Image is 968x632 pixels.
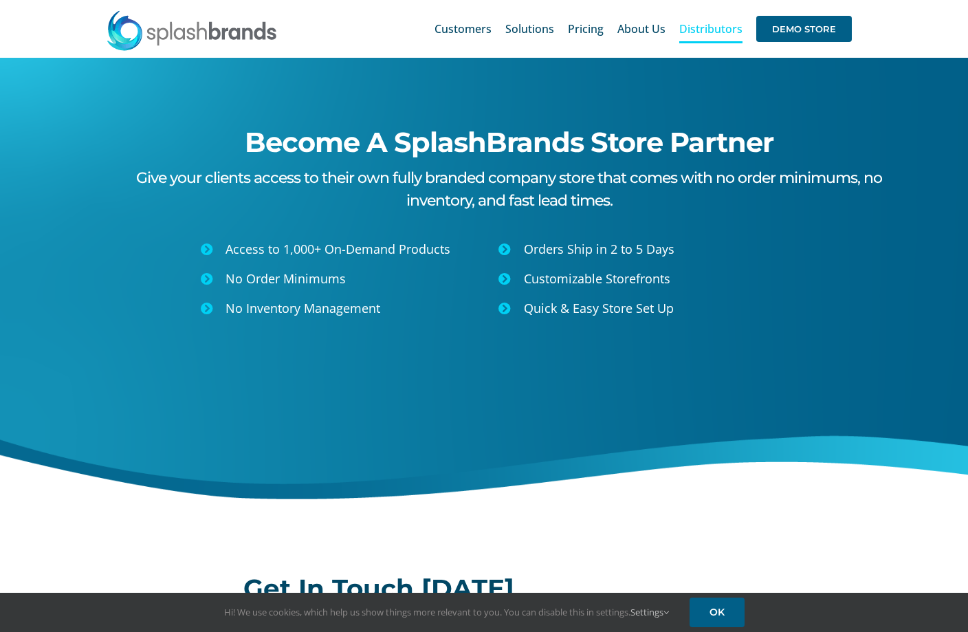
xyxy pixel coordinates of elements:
[617,23,665,34] span: About Us
[225,241,450,257] span: Access to 1,000+ On-Demand Products
[434,23,492,34] span: Customers
[505,23,554,34] span: Solutions
[434,7,852,51] nav: Main Menu
[225,270,346,287] span: No Order Minimums
[106,10,278,51] img: SplashBrands.com Logo
[245,125,773,159] span: Become A SplashBrands Store Partner
[679,7,742,51] a: Distributors
[756,16,852,42] span: DEMO STORE
[136,168,882,210] span: Give your clients access to their own fully branded company store that comes with no order minimu...
[690,598,745,627] a: OK
[568,7,604,51] a: Pricing
[524,270,670,287] span: Customizable Storefronts
[225,300,380,316] span: No Inventory Management
[568,23,604,34] span: Pricing
[756,7,852,51] a: DEMO STORE
[630,606,669,618] a: Settings
[224,606,669,618] span: Hi! We use cookies, which help us show things more relevant to you. You can disable this in setti...
[524,241,674,257] span: Orders Ship in 2 to 5 Days
[524,300,674,316] span: Quick & Easy Store Set Up
[434,7,492,51] a: Customers
[243,575,725,602] h2: Get In Touch [DATE]
[679,23,742,34] span: Distributors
